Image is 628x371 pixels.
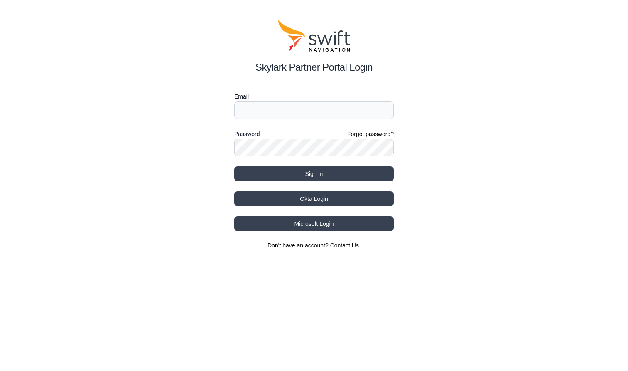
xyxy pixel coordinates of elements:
button: Microsoft Login [234,216,394,231]
label: Password [234,129,260,139]
button: Okta Login [234,191,394,206]
button: Sign in [234,166,394,181]
h2: Skylark Partner Portal Login [234,60,394,75]
section: Don't have an account? [234,241,394,250]
label: Email [234,92,394,101]
a: Forgot password? [347,130,394,138]
a: Contact Us [330,242,359,249]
